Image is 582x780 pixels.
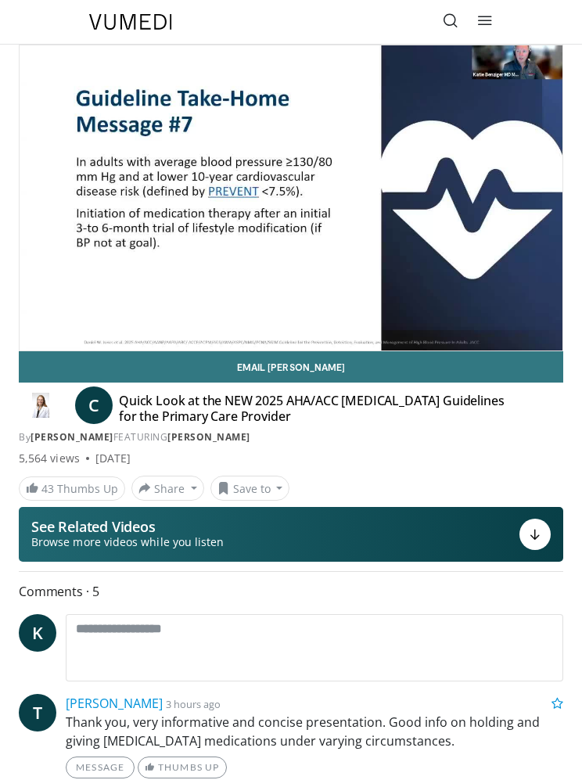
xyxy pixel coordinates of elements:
button: Save to [210,476,290,501]
img: VuMedi Logo [89,14,172,30]
a: K [19,614,56,652]
span: Browse more videos while you listen [31,534,224,550]
a: Thumbs Up [138,757,226,778]
small: 3 hours ago [166,697,221,711]
div: [DATE] [95,451,131,466]
span: 5,564 views [19,451,80,466]
a: Email [PERSON_NAME] [19,351,563,383]
span: 43 [41,481,54,496]
a: [PERSON_NAME] [66,695,163,712]
div: By FEATURING [19,430,563,444]
span: Comments 5 [19,581,563,602]
video-js: Video Player [20,45,562,350]
img: Dr. Catherine P. Benziger [19,393,63,418]
p: Thank you, very informative and concise presentation. Good info on holding and giving [MEDICAL_DA... [66,713,563,750]
button: See Related Videos Browse more videos while you listen [19,507,563,562]
p: See Related Videos [31,519,224,534]
a: [PERSON_NAME] [31,430,113,444]
button: Share [131,476,204,501]
a: Message [66,757,135,778]
a: 43 Thumbs Up [19,476,125,501]
a: [PERSON_NAME] [167,430,250,444]
h4: Quick Look at the NEW 2025 AHA/ACC [MEDICAL_DATA] Guidelines for the Primary Care Provider [119,393,505,424]
a: T [19,694,56,731]
a: C [75,386,113,424]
